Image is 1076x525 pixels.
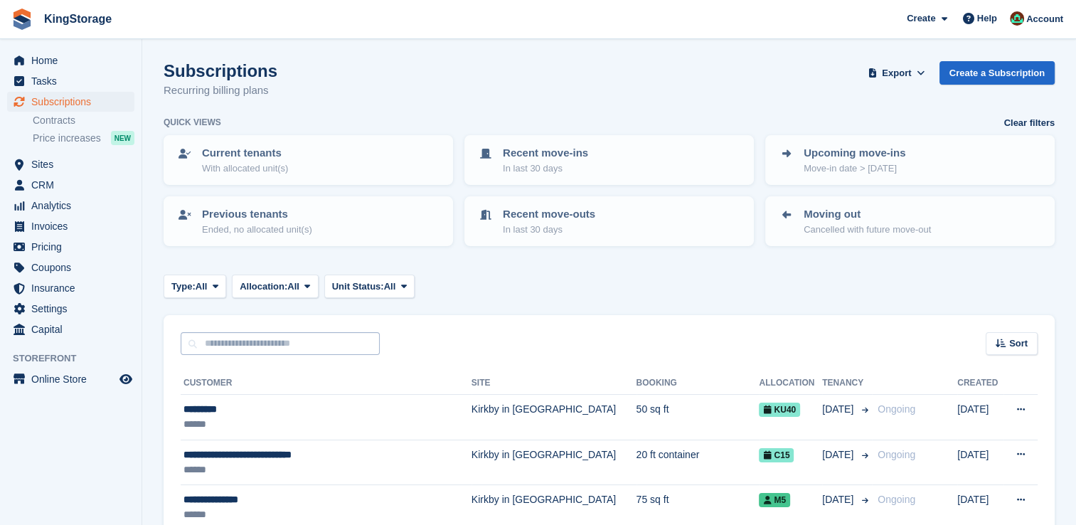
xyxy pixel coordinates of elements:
span: Sites [31,154,117,174]
span: Pricing [31,237,117,257]
span: Invoices [31,216,117,236]
p: Cancelled with future move-out [804,223,931,237]
span: Settings [31,299,117,319]
p: In last 30 days [503,161,588,176]
span: Account [1026,12,1063,26]
span: Capital [31,319,117,339]
th: Allocation [759,372,822,395]
span: Home [31,51,117,70]
p: Upcoming move-ins [804,145,905,161]
td: [DATE] [957,440,1003,485]
p: Recent move-outs [503,206,595,223]
span: Price increases [33,132,101,145]
span: Insurance [31,278,117,298]
button: Allocation: All [232,275,319,298]
a: menu [7,196,134,216]
p: Previous tenants [202,206,312,223]
span: Ongoing [878,403,915,415]
span: Ongoing [878,494,915,505]
p: Ended, no allocated unit(s) [202,223,312,237]
th: Site [472,372,636,395]
a: Clear filters [1003,116,1055,130]
img: John King [1010,11,1024,26]
a: Previous tenants Ended, no allocated unit(s) [165,198,452,245]
button: Type: All [164,275,226,298]
a: Contracts [33,114,134,127]
span: All [384,280,396,294]
p: Move-in date > [DATE] [804,161,905,176]
span: Subscriptions [31,92,117,112]
td: [DATE] [957,395,1003,440]
p: Recent move-ins [503,145,588,161]
a: menu [7,258,134,277]
span: Sort [1009,336,1028,351]
a: menu [7,319,134,339]
p: Current tenants [202,145,288,161]
img: stora-icon-8386f47178a22dfd0bd8f6a31ec36ba5ce8667c1dd55bd0f319d3a0aa187defe.svg [11,9,33,30]
a: menu [7,92,134,112]
a: Preview store [117,371,134,388]
th: Tenancy [822,372,872,395]
a: Create a Subscription [939,61,1055,85]
a: Upcoming move-ins Move-in date > [DATE] [767,137,1053,184]
a: KingStorage [38,7,117,31]
td: 20 ft container [636,440,760,485]
a: Moving out Cancelled with future move-out [767,198,1053,245]
span: Online Store [31,369,117,389]
span: Tasks [31,71,117,91]
h6: Quick views [164,116,221,129]
a: Recent move-ins In last 30 days [466,137,752,184]
a: menu [7,278,134,298]
p: Moving out [804,206,931,223]
span: Unit Status: [332,280,384,294]
td: 50 sq ft [636,395,760,440]
a: menu [7,71,134,91]
a: Current tenants With allocated unit(s) [165,137,452,184]
th: Created [957,372,1003,395]
a: menu [7,299,134,319]
p: With allocated unit(s) [202,161,288,176]
a: menu [7,216,134,236]
span: [DATE] [822,492,856,507]
a: menu [7,175,134,195]
button: Export [865,61,928,85]
th: Booking [636,372,760,395]
a: menu [7,369,134,389]
span: Create [907,11,935,26]
span: Allocation: [240,280,287,294]
span: C15 [759,448,794,462]
span: Help [977,11,997,26]
a: menu [7,51,134,70]
a: Price increases NEW [33,130,134,146]
span: All [196,280,208,294]
p: Recurring billing plans [164,83,277,99]
span: M5 [759,493,790,507]
a: Recent move-outs In last 30 days [466,198,752,245]
div: NEW [111,131,134,145]
h1: Subscriptions [164,61,277,80]
span: Export [882,66,911,80]
button: Unit Status: All [324,275,415,298]
span: Ongoing [878,449,915,460]
p: In last 30 days [503,223,595,237]
td: Kirkby in [GEOGRAPHIC_DATA] [472,395,636,440]
span: All [287,280,299,294]
td: Kirkby in [GEOGRAPHIC_DATA] [472,440,636,485]
a: menu [7,154,134,174]
span: [DATE] [822,447,856,462]
span: [DATE] [822,402,856,417]
th: Customer [181,372,472,395]
span: Analytics [31,196,117,216]
span: Storefront [13,351,142,366]
a: menu [7,237,134,257]
span: KU40 [759,403,800,417]
span: Coupons [31,258,117,277]
span: CRM [31,175,117,195]
span: Type: [171,280,196,294]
